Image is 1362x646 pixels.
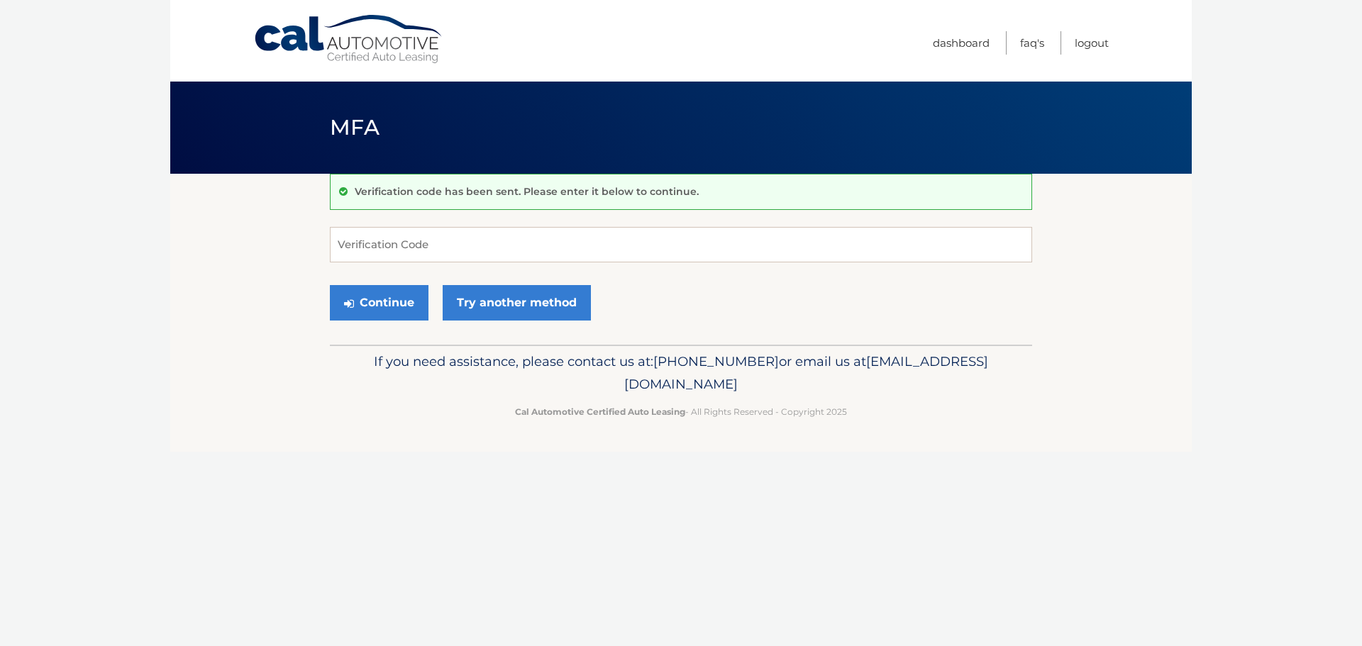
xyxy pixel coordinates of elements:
input: Verification Code [330,227,1032,262]
a: Logout [1075,31,1109,55]
span: [PHONE_NUMBER] [653,353,779,369]
a: Try another method [443,285,591,321]
a: Cal Automotive [253,14,445,65]
span: [EMAIL_ADDRESS][DOMAIN_NAME] [624,353,988,392]
p: If you need assistance, please contact us at: or email us at [339,350,1023,396]
a: FAQ's [1020,31,1044,55]
button: Continue [330,285,428,321]
strong: Cal Automotive Certified Auto Leasing [515,406,685,417]
span: MFA [330,114,380,140]
a: Dashboard [933,31,990,55]
p: Verification code has been sent. Please enter it below to continue. [355,185,699,198]
p: - All Rights Reserved - Copyright 2025 [339,404,1023,419]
